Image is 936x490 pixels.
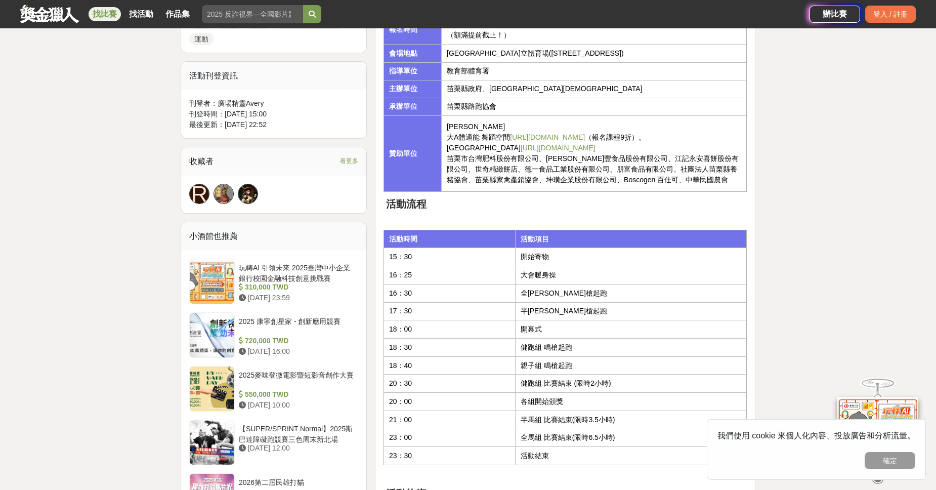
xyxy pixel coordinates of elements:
[442,98,747,115] td: 苗栗縣路跑協會
[89,7,121,21] a: 找比賽
[239,293,354,303] div: [DATE] 23:59
[837,397,918,465] img: d2146d9a-e6f6-4337-9592-8cefde37ba6b.png
[214,184,233,203] img: Avatar
[442,45,747,62] td: [GEOGRAPHIC_DATA]立體育場([STREET_ADDRESS])
[515,429,746,447] td: 全馬組 比賽結束(限時6.5小時)
[389,235,417,243] strong: 活動時間
[515,356,746,375] td: 親子組 鳴槍起跑
[239,346,354,357] div: [DATE] 16:00
[389,67,417,75] strong: 指導單位
[239,400,354,411] div: [DATE] 10:00
[442,115,747,191] td: [PERSON_NAME] 大A體適能 舞蹈空間 （報名課程9折）。 [GEOGRAPHIC_DATA] 苗栗市台灣肥料股份有限公司、[PERSON_NAME]豐食品股份有限公司、江記永安喜餅股...
[238,184,258,204] a: Avatar
[515,393,746,411] td: 各組開始頒獎
[389,49,417,57] strong: 會場地點
[181,222,366,251] div: 小酒館也推薦
[510,133,585,141] a: [URL][DOMAIN_NAME]
[717,431,915,440] span: 我們使用 cookie 來個人化內容、投放廣告和分析流量。
[384,339,515,357] td: 18：30
[384,248,515,266] td: 15：30
[189,366,358,412] a: 2025麥味登微電影暨短影音創作大賽 550,000 TWD [DATE] 10:00
[389,102,417,110] strong: 承辦單位
[810,6,860,23] a: 辦比賽
[384,393,515,411] td: 20：00
[384,375,515,393] td: 20：30
[384,356,515,375] td: 18：40
[515,375,746,393] td: 健跑組 比賽結束 (限時2小時)
[384,284,515,302] td: 16：30
[515,320,746,339] td: 開幕式
[239,424,354,443] div: 【SUPER/SPRINT Normal】2025斯巴達障礙跑競賽三色周末新北場
[515,266,746,284] td: 大會暖身操
[340,155,358,167] span: 看更多
[442,62,747,80] td: 教育部體育署
[386,198,427,210] strong: 活動流程
[189,312,358,358] a: 2025 康寧創星家 - 創新應用競賽 720,000 TWD [DATE] 16:00
[389,25,417,33] strong: 報名時間
[189,119,358,130] div: 最後更新： [DATE] 22:52
[515,302,746,320] td: 半[PERSON_NAME]槍起跑
[189,98,358,109] div: 刊登者： 廣場精靈Avery
[189,109,358,119] div: 刊登時間： [DATE] 15:00
[521,144,595,152] a: [URL][DOMAIN_NAME]
[521,235,549,243] strong: 活動項目
[125,7,157,21] a: 找活動
[389,149,417,157] strong: 贊助單位
[515,411,746,429] td: 半馬組 比賽結束(限時3.5小時)
[189,420,358,465] a: 【SUPER/SPRINT Normal】2025斯巴達障礙跑競賽三色周末新北場 [DATE] 12:00
[384,302,515,320] td: 17：30
[181,62,366,90] div: 活動刊登資訊
[161,7,194,21] a: 作品集
[442,15,747,45] td: [DATE] 至 [DATE] （額滿提前截止！）
[389,85,417,93] strong: 主辦單位
[865,452,915,469] button: 確定
[239,263,354,282] div: 玩轉AI 引領未來 2025臺灣中小企業銀行校園金融科技創意挑戰賽
[515,284,746,302] td: 全[PERSON_NAME]槍起跑
[384,411,515,429] td: 21：00
[189,259,358,304] a: 玩轉AI 引領未來 2025臺灣中小企業銀行校園金融科技創意挑戰賽 310,000 TWD [DATE] 23:59
[239,370,354,389] div: 2025麥味登微電影暨短影音創作大賽
[515,447,746,465] td: 活動結束
[239,336,354,346] div: 720,000 TWD
[384,429,515,447] td: 23：00
[442,80,747,98] td: 苗栗縣政府、[GEOGRAPHIC_DATA][DEMOGRAPHIC_DATA]
[238,184,258,203] img: Avatar
[865,6,916,23] div: 登入 / 註冊
[239,389,354,400] div: 550,000 TWD
[189,184,209,204] a: R
[214,184,234,204] a: Avatar
[515,339,746,357] td: 健跑組 鳴槍起跑
[239,316,354,336] div: 2025 康寧創星家 - 創新應用競賽
[189,33,214,45] a: 運動
[189,157,214,166] span: 收藏者
[515,248,746,266] td: 開始寄物
[384,266,515,284] td: 16：25
[239,282,354,293] div: 310,000 TWD
[202,5,303,23] input: 2025 反詐視界—全國影片競賽
[384,320,515,339] td: 18：00
[239,443,354,454] div: [DATE] 12:00
[384,447,515,465] td: 23：30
